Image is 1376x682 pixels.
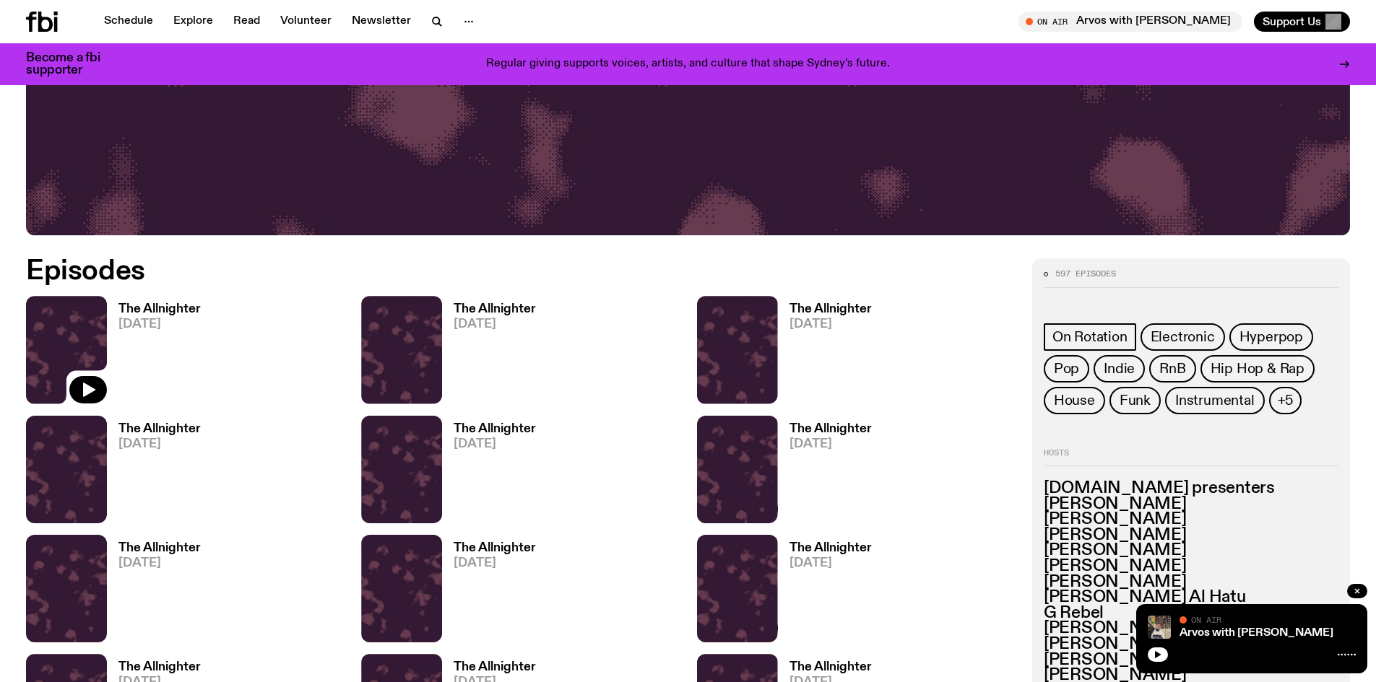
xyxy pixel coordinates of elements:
h3: [PERSON_NAME] [1044,652,1338,668]
h3: [PERSON_NAME] [1044,637,1338,652]
a: The Allnighter[DATE] [778,423,872,523]
a: The Allnighter[DATE] [107,303,201,403]
h3: The Allnighter [789,542,872,554]
span: RnB [1159,361,1185,377]
h3: [PERSON_NAME] [1044,559,1338,574]
a: RnB [1149,355,1195,382]
h2: Episodes [26,258,903,284]
span: House [1054,393,1095,408]
span: On Air [1191,615,1221,624]
span: Pop [1054,361,1079,377]
span: Support Us [1263,15,1321,28]
a: The Allnighter[DATE] [778,542,872,642]
button: +5 [1269,387,1302,414]
span: Funk [1120,393,1151,408]
button: On AirArvos with [PERSON_NAME] [1018,12,1242,32]
span: 597 episodes [1055,270,1116,278]
a: Hip Hop & Rap [1200,355,1315,382]
h3: [PERSON_NAME] [1044,543,1338,559]
a: The Allnighter[DATE] [442,542,536,642]
h3: Become a fbi supporter [26,52,118,76]
a: Funk [1109,387,1161,414]
h3: [PERSON_NAME] [1044,497,1338,512]
h3: The Allnighter [789,661,872,673]
span: Hyperpop [1239,329,1303,345]
h3: G Rebel [1044,606,1338,621]
h3: The Allnighter [118,423,201,435]
span: [DATE] [789,318,872,331]
a: Explore [165,12,222,32]
a: Arvos with [PERSON_NAME] [1180,627,1333,639]
span: Instrumental [1175,393,1255,408]
button: Support Us [1254,12,1350,32]
h3: [DOMAIN_NAME] presenters [1044,481,1338,497]
h3: [PERSON_NAME] [1044,528,1338,543]
a: Pop [1044,355,1089,382]
span: [DATE] [454,557,536,569]
h3: The Allnighter [454,303,536,315]
span: [DATE] [454,318,536,331]
h3: The Allnighter [454,661,536,673]
a: Indie [1094,355,1145,382]
h3: [PERSON_NAME] [1044,621,1338,637]
a: Instrumental [1165,387,1265,414]
h3: [PERSON_NAME] [1044,512,1338,528]
span: Hip Hop & Rap [1211,361,1304,377]
span: [DATE] [789,438,872,450]
a: Volunteer [272,12,340,32]
span: [DATE] [118,318,201,331]
p: Regular giving supports voices, artists, and culture that shape Sydney’s future. [486,58,890,71]
span: [DATE] [789,557,872,569]
span: Electronic [1151,329,1215,345]
h3: The Allnighter [118,542,201,554]
span: On Rotation [1052,329,1128,345]
span: Indie [1104,361,1135,377]
a: Read [225,12,269,32]
a: Newsletter [343,12,420,32]
span: [DATE] [454,438,536,450]
a: Hyperpop [1229,323,1313,351]
span: +5 [1278,393,1294,408]
a: The Allnighter[DATE] [778,303,872,403]
h3: The Allnighter [789,423,872,435]
a: The Allnighter[DATE] [107,542,201,642]
a: On Rotation [1044,323,1136,351]
h3: The Allnighter [454,542,536,554]
h3: The Allnighter [454,423,536,435]
a: Electronic [1141,323,1225,351]
h2: Hosts [1044,449,1338,466]
h3: The Allnighter [789,303,872,315]
span: [DATE] [118,438,201,450]
h3: [PERSON_NAME] [1044,574,1338,590]
h3: [PERSON_NAME] Al Hatu [1044,590,1338,606]
h3: The Allnighter [118,661,201,673]
span: [DATE] [118,557,201,569]
h3: The Allnighter [118,303,201,315]
a: The Allnighter[DATE] [442,423,536,523]
a: House [1044,387,1105,414]
a: The Allnighter[DATE] [107,423,201,523]
a: The Allnighter[DATE] [442,303,536,403]
a: Schedule [95,12,162,32]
